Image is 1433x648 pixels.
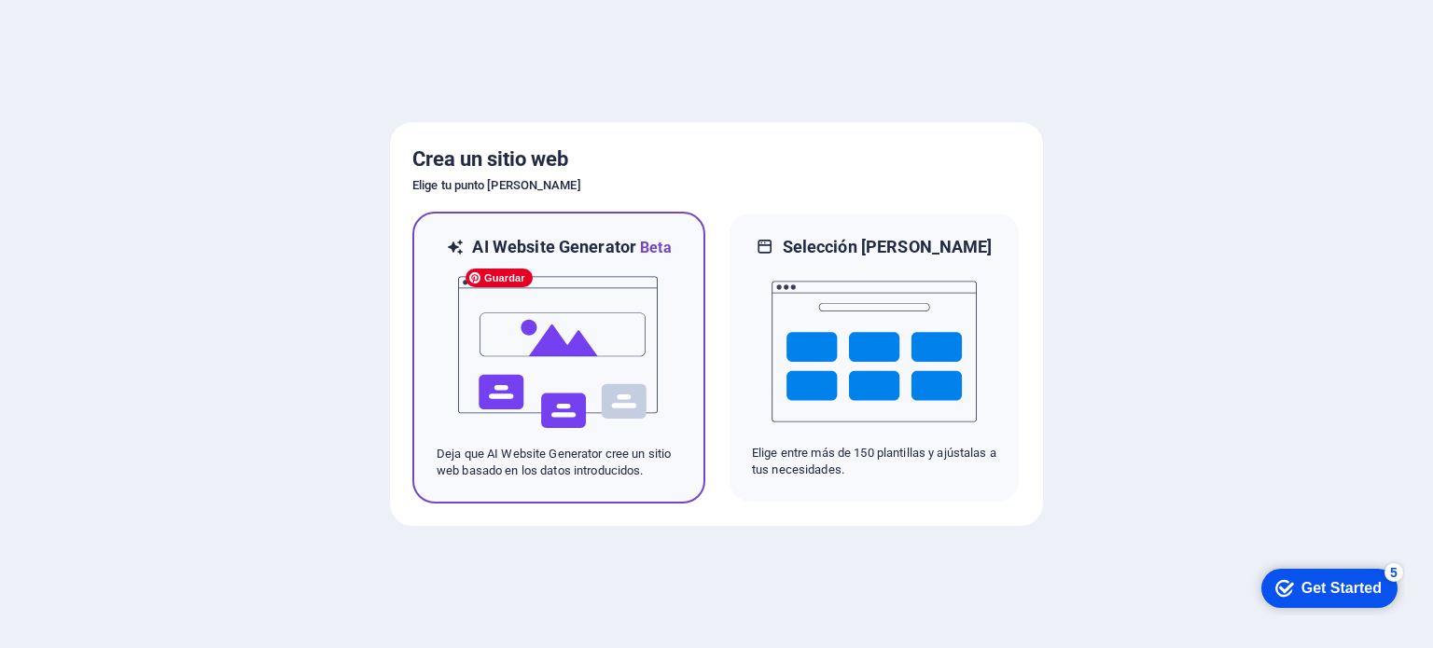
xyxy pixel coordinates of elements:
[412,212,705,503] div: AI Website GeneratorBetaaiDeja que AI Website Generator cree un sitio web basado en los datos int...
[412,174,1021,197] h6: Elige tu punto [PERSON_NAME]
[55,21,135,37] div: Get Started
[752,445,996,478] p: Elige entre más de 150 plantillas y ajústalas a tus necesidades.
[15,9,151,48] div: Get Started 5 items remaining, 0% complete
[437,446,681,479] p: Deja que AI Website Generator cree un sitio web basado en los datos introducidos.
[472,236,671,259] h6: AI Website Generator
[456,259,661,446] img: ai
[412,145,1021,174] h5: Crea un sitio web
[466,269,533,287] span: Guardar
[138,4,157,22] div: 5
[636,239,672,256] span: Beta
[783,236,993,258] h6: Selección [PERSON_NAME]
[728,212,1021,503] div: Selección [PERSON_NAME]Elige entre más de 150 plantillas y ajústalas a tus necesidades.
